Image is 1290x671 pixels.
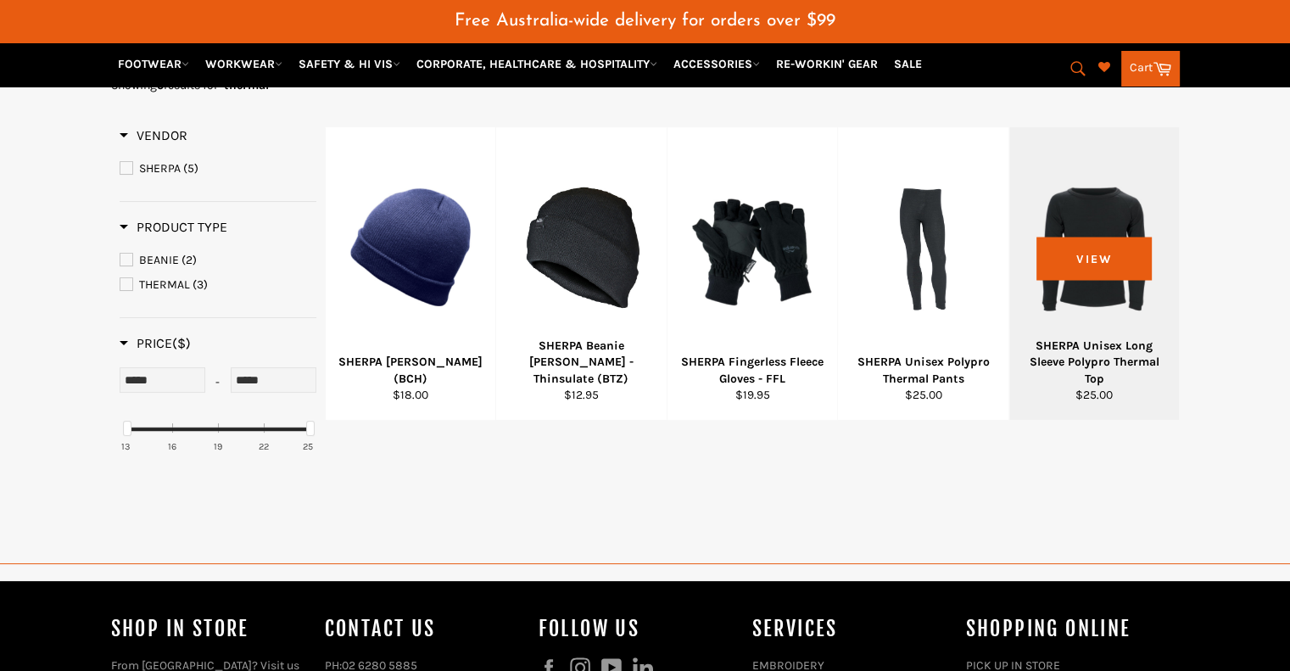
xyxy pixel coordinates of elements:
div: SHERPA Unisex Long Sleeve Polypro Thermal Top [1019,338,1169,387]
h4: Follow us [539,615,735,643]
a: SHERPA Beanie Chongba (BCH)SHERPA [PERSON_NAME] (BCH)$18.00 [325,127,496,421]
h3: Product Type [120,219,227,236]
span: Price [120,335,191,351]
a: SHERPA Unisex Long Sleeve Polypro Thermal TopSHERPA Unisex Long Sleeve Polypro Thermal Top$25.00View [1008,127,1180,421]
span: Vendor [120,127,187,143]
div: 16 [168,440,176,453]
input: Max Price [231,367,316,393]
a: SHERPA Beanie Tenzing - Thinsulate (BTZ)SHERPA Beanie [PERSON_NAME] - Thinsulate (BTZ)$12.95 [495,127,667,421]
a: SHERPA Fingerless Fleece Gloves - FFLSHERPA Fingerless Fleece Gloves - FFL$19.95 [667,127,838,421]
span: THERMAL [139,277,190,292]
div: 25 [303,440,313,453]
a: Cart [1121,51,1180,87]
input: Min Price [120,367,205,393]
h4: Contact Us [325,615,522,643]
span: BEANIE [139,253,179,267]
h4: services [752,615,949,643]
div: SHERPA Beanie [PERSON_NAME] - Thinsulate (BTZ) [507,338,656,387]
a: SAFETY & HI VIS [292,49,407,79]
div: - [205,367,231,398]
span: Product Type [120,219,227,235]
a: WORKWEAR [198,49,289,79]
div: SHERPA Fingerless Fleece Gloves - FFL [678,354,827,387]
span: SHERPA [139,161,181,176]
a: SHERPA [120,159,316,178]
div: SHERPA [PERSON_NAME] (BCH) [336,354,485,387]
a: FOOTWEAR [111,49,196,79]
span: Free Australia-wide delivery for orders over $99 [455,12,835,30]
span: (5) [183,161,198,176]
a: THERMAL [120,276,316,294]
div: SHERPA Unisex Polypro Thermal Pants [849,354,998,387]
h3: Price($) [120,335,191,352]
a: CORPORATE, HEALTHCARE & HOSPITALITY [410,49,664,79]
a: SHERPA Unisex Polypro Thermal PantsSHERPA Unisex Polypro Thermal Pants$25.00 [837,127,1008,421]
div: 22 [259,440,269,453]
h4: Shop In Store [111,615,308,643]
a: BEANIE [120,251,316,270]
span: (2) [181,253,197,267]
span: (3) [193,277,208,292]
a: ACCESSORIES [667,49,767,79]
span: ($) [172,335,191,351]
div: 19 [214,440,222,453]
h4: SHOPPING ONLINE [966,615,1163,643]
strong: thermal [224,78,269,92]
strong: 5 [157,78,164,92]
div: 13 [121,440,131,453]
a: RE-WORKIN' GEAR [769,49,885,79]
h3: Vendor [120,127,187,144]
a: SALE [887,49,929,79]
